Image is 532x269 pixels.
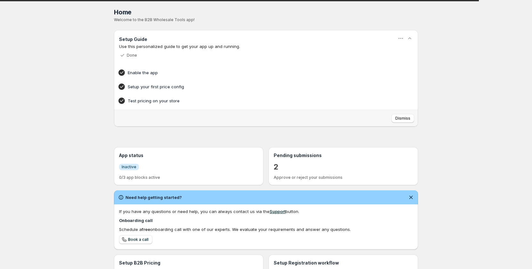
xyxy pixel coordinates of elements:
h4: Onboarding call [119,217,413,224]
p: Approve or reject your submissions [274,175,413,180]
h4: Enable the app [128,69,384,76]
p: 0/3 app blocks active [119,175,258,180]
button: Dismiss [391,114,414,123]
a: InfoInactive [119,163,139,170]
b: free [142,227,150,232]
h3: Setup Guide [119,36,147,43]
span: Home [114,8,132,16]
button: Dismiss notification [407,193,415,202]
p: Use this personalized guide to get your app up and running. [119,43,413,50]
span: Book a call [128,237,149,242]
span: Inactive [122,164,136,170]
h3: Setup Registration workflow [274,260,413,266]
span: Dismiss [395,116,410,121]
h4: Test pricing on your store [128,98,384,104]
h3: Setup B2B Pricing [119,260,258,266]
h4: Setup your first price config [128,83,384,90]
a: Book a call [119,235,152,244]
p: Done [127,53,137,58]
h2: Need help getting started? [125,194,182,201]
div: If you have any questions or need help, you can always contact us via the button. [119,208,413,215]
p: Welcome to the B2B Wholesale Tools app! [114,17,418,22]
a: Support [270,209,286,214]
h3: App status [119,152,258,159]
a: 2 [274,162,278,172]
div: Schedule a onboarding call with one of our experts. We evaluate your requirements and answer any ... [119,226,413,233]
h3: Pending submissions [274,152,413,159]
